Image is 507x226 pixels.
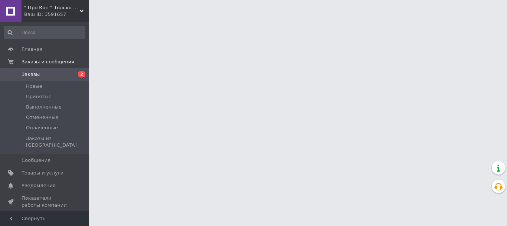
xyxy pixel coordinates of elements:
span: 2 [78,71,85,77]
span: Заказы и сообщения [22,59,74,65]
span: Оплаченные [26,124,58,131]
input: Поиск [4,26,85,39]
span: Уведомления [22,182,55,189]
span: Выполненные [26,104,62,110]
span: Принятые [26,93,52,100]
span: " Про Коп " Только выгодные покупки ! [24,4,80,11]
span: Товары и услуги [22,170,63,176]
span: Заказы [22,71,40,78]
span: Главная [22,46,42,53]
span: Новые [26,83,42,90]
span: Показатели работы компании [22,195,69,208]
div: Ваш ID: 3591657 [24,11,89,18]
span: Заказы из [GEOGRAPHIC_DATA] [26,135,85,149]
span: Отмененные [26,114,58,121]
span: Сообщения [22,157,50,164]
